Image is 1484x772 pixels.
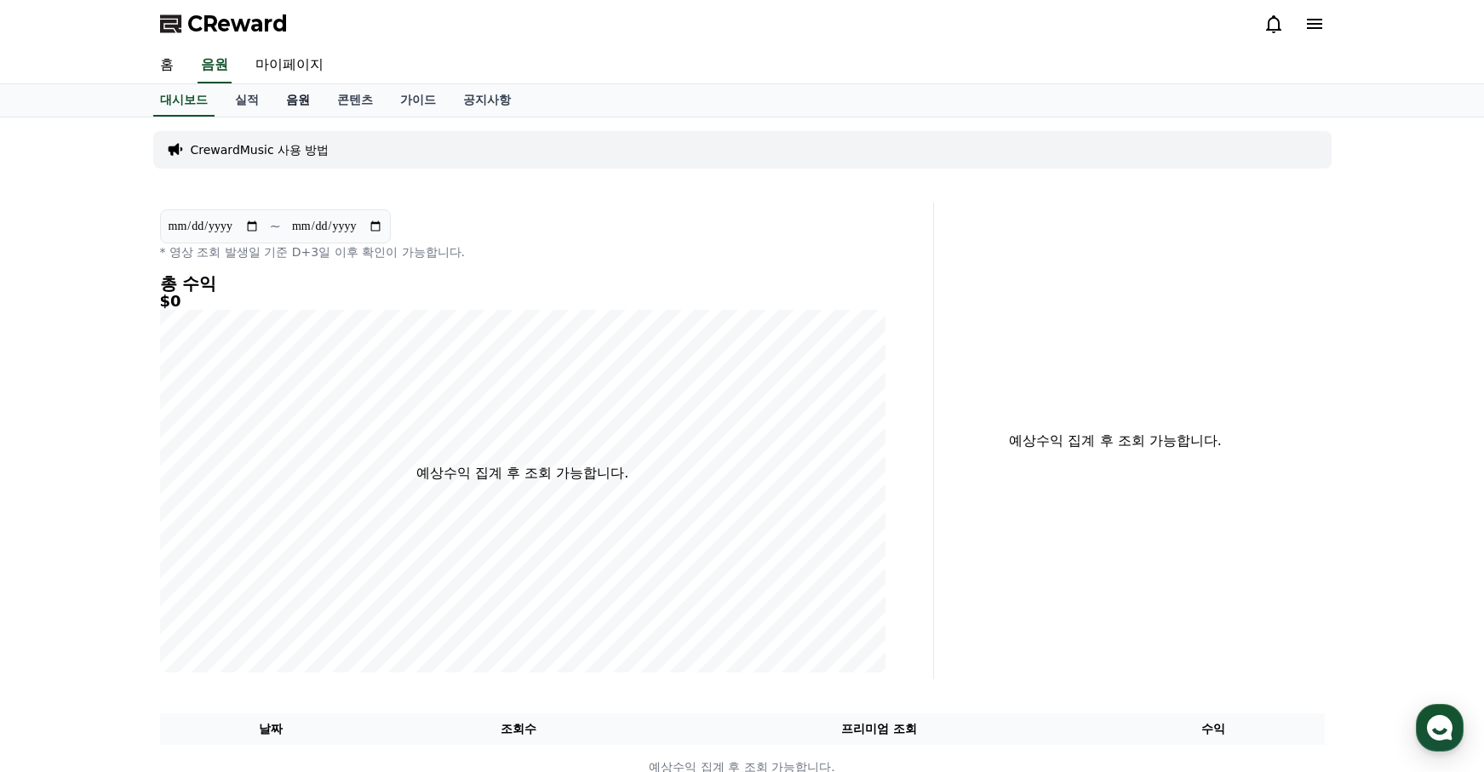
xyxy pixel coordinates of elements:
th: 프리미엄 조회 [656,713,1103,745]
a: 홈 [146,48,187,83]
a: 설정 [220,540,327,582]
a: 대시보드 [153,84,215,117]
a: 실적 [221,84,272,117]
span: 대화 [156,566,176,580]
h4: 총 수익 [160,274,885,293]
th: 날짜 [160,713,382,745]
a: 가이드 [387,84,450,117]
a: 콘텐츠 [324,84,387,117]
a: 음원 [272,84,324,117]
a: CrewardMusic 사용 방법 [191,141,329,158]
span: 설정 [263,565,284,579]
a: 공지사항 [450,84,524,117]
th: 조회수 [381,713,655,745]
span: CReward [187,10,288,37]
p: 예상수익 집계 후 조회 가능합니다. [948,431,1284,451]
a: CReward [160,10,288,37]
p: ~ [270,216,281,237]
a: 마이페이지 [242,48,337,83]
p: 예상수익 집계 후 조회 가능합니다. [416,463,628,483]
span: 홈 [54,565,64,579]
a: 홈 [5,540,112,582]
a: 대화 [112,540,220,582]
th: 수익 [1103,713,1325,745]
a: 음원 [198,48,232,83]
h5: $0 [160,293,885,310]
p: * 영상 조회 발생일 기준 D+3일 이후 확인이 가능합니다. [160,243,885,260]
